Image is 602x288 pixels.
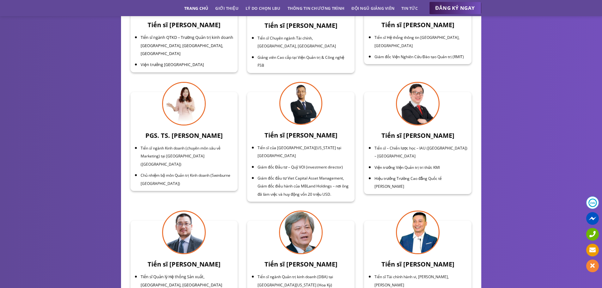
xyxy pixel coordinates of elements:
[134,131,234,141] h3: PGS. TS. [PERSON_NAME]
[141,62,204,67] span: Viện trưởng [GEOGRAPHIC_DATA]
[401,3,418,14] a: Tin tức
[429,2,481,15] a: ĐĂNG KÝ NGAY
[215,3,239,14] a: Giới thiệu
[246,3,281,14] a: Lý do chọn LBU
[184,3,208,14] a: Trang chủ
[141,145,221,167] span: Tiến sĩ ngành Kinh doanh (chuyên môn sâu về Marketing) tại [GEOGRAPHIC_DATA] ([GEOGRAPHIC_DATA])
[258,164,343,170] span: Giám đốc Đầu tư – Quỹ VOI (investment director)
[258,55,344,68] span: Giảng viên Cao cấp tại Viện Quản trị & Công nghệ FSB
[141,173,230,186] span: Chủ nhiệm bộ môn Quản trị Kinh doanh (Swinburne [GEOGRAPHIC_DATA])
[368,259,468,269] h3: Tiến sĩ [PERSON_NAME]
[381,131,454,140] span: Tiến sĩ [PERSON_NAME]
[134,259,234,269] h3: Tiến sĩ [PERSON_NAME]
[258,175,348,197] span: Giám đốc đầu tư Viet Capital Asset Management, Giám đốc điều hành của MBLand Holdings – nơi ông đ...
[141,274,222,288] span: Tiến sĩ Quản lý Hệ thống Sản xuất, [GEOGRAPHIC_DATA], [GEOGRAPHIC_DATA]
[258,274,333,288] span: Tiến sĩ ngành Quản trị kinh doanh (DBA) tại [GEOGRAPHIC_DATA][US_STATE] (Hoa Kỳ)
[141,34,233,56] span: Tiến sĩ ngành QTKD – Trường Quản trị kinh doanh [GEOGRAPHIC_DATA], [GEOGRAPHIC_DATA], [GEOGRAPHIC...
[288,3,345,14] a: Thông tin chương trình
[374,176,442,189] span: Hiệu trưởng Trường Cao đẳng Quốc tế [PERSON_NAME]
[374,274,449,288] span: Tiến sĩ Tài chính hành vi, [PERSON_NAME], [PERSON_NAME]
[374,165,440,170] span: Viện trưởng Viện Quản trị tri thức KMI
[435,4,475,12] span: ĐĂNG KÝ NGAY
[265,131,337,139] span: Tiến sĩ [PERSON_NAME]
[258,145,341,159] span: Tiến sĩ của [GEOGRAPHIC_DATA][US_STATE] tại [GEOGRAPHIC_DATA]
[351,3,394,14] a: Đội ngũ giảng viên
[374,54,464,59] span: Giám đốc Viện Nghiên Cứu Đào tạo Quản trị (RMIT)
[374,145,467,159] span: Tiến sĩ – Chiến lược học – IAU ([GEOGRAPHIC_DATA]) – [GEOGRAPHIC_DATA]
[368,20,468,30] h3: Tiến sĩ [PERSON_NAME]
[148,21,221,29] b: Tiến sĩ [PERSON_NAME]
[374,35,459,48] span: Tiến sĩ Hệ thống thông tin [GEOGRAPHIC_DATA], [GEOGRAPHIC_DATA]
[251,21,351,31] h3: Tiến sĩ [PERSON_NAME]
[251,259,351,269] h3: Tiến sĩ [PERSON_NAME]
[258,35,336,49] span: Tiến sĩ Chuyên ngành Tài chính, [GEOGRAPHIC_DATA], [GEOGRAPHIC_DATA]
